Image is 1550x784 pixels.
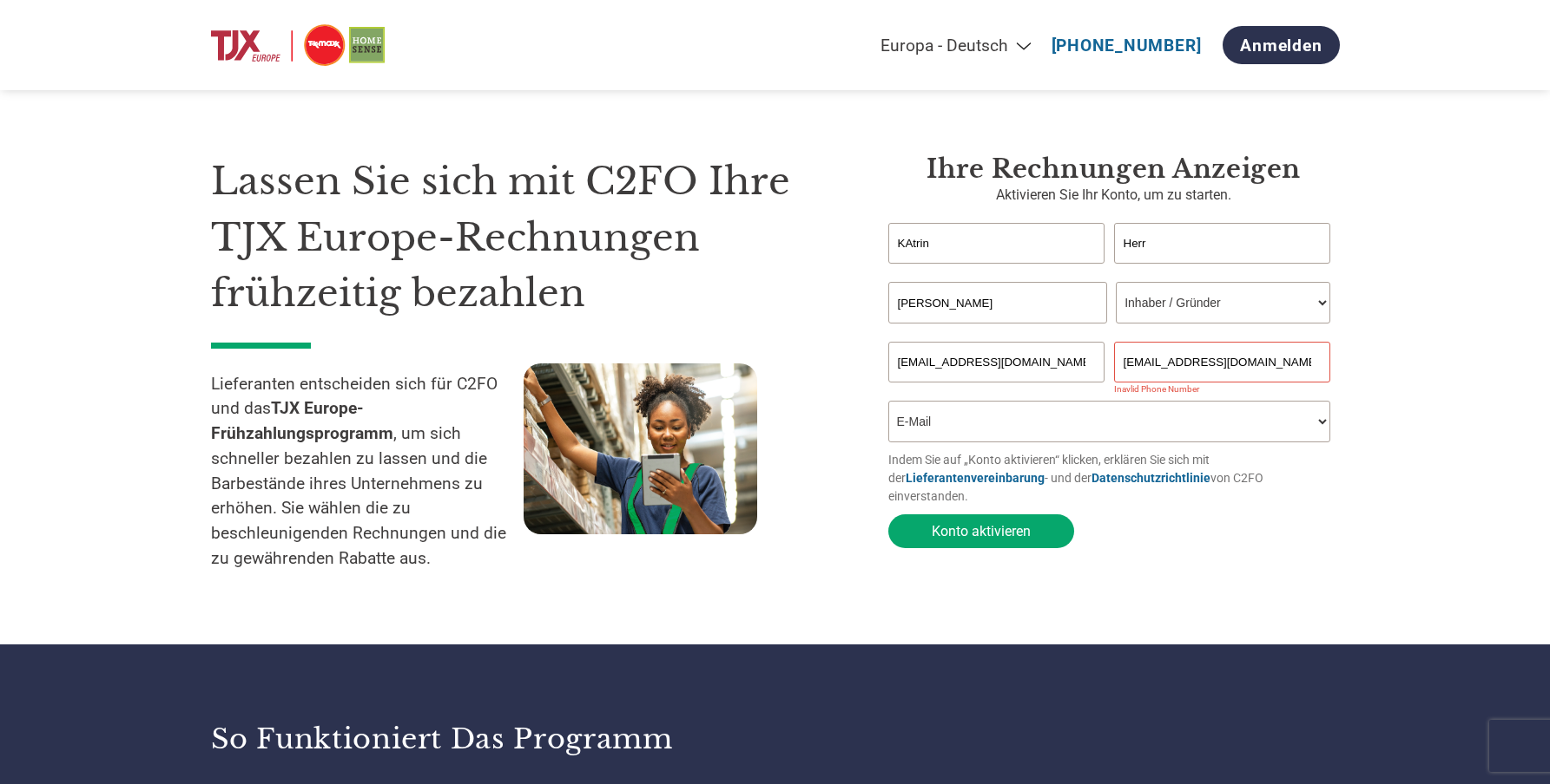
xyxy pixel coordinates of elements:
[888,154,1340,185] h3: Ihre Rechnungen anzeigen
[888,342,1105,382] input: Invalid Email format
[211,22,385,69] img: TJX Europe
[888,223,1105,264] input: Vorname*
[888,514,1074,548] button: Konto aktivieren
[888,282,1107,323] input: Unternehmen*
[1114,223,1331,264] input: Nachname*
[524,363,757,534] img: supply chain worker
[1116,282,1330,323] select: Title/Role
[888,451,1340,506] p: Indem Sie auf „Konto aktivieren“ klicken, erklären Sie sich mit der - und der von C2FO einverstan...
[888,384,1105,394] div: Inavlid Email Address
[1114,384,1331,394] div: Inavlid Phone Number
[1114,265,1331,275] div: Invalid last name or last name is too long
[1092,471,1210,485] a: Datenschutzrichtlinie
[211,154,836,322] h1: Lassen Sie sich mit C2FO Ihre TJX Europe-Rechnungen frühzeitig bezahlen
[211,372,524,572] p: Lieferanten entscheiden sich für C2FO und das , um sich schneller bezahlen zu lassen und die Barb...
[1052,36,1202,56] a: [PHONE_NUMBER]
[211,722,754,756] h3: So funktioniert das Programm
[888,185,1340,206] p: Aktivieren Sie Ihr Konto, um zu starten.
[211,398,393,443] strong: TJX Europe-Frühzahlungsprogramm
[1114,342,1331,382] input: Telefon*
[888,265,1105,275] div: Invalid first name or first name is too long
[888,325,1331,335] div: Invalid company name or company name is too long
[906,471,1045,485] a: Lieferantenvereinbarung
[1223,26,1339,64] a: Anmelden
